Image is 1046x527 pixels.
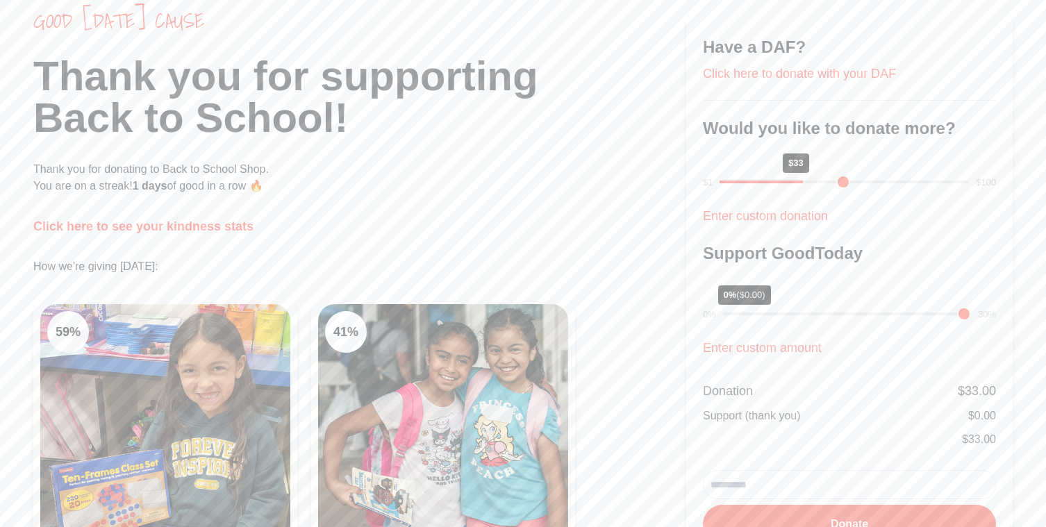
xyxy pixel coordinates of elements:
a: Click here to see your kindness stats [33,219,254,233]
div: 30% [978,308,996,321]
h1: Thank you for supporting Back to School! [33,56,686,139]
p: Thank you for donating to Back to School Shop. You are on a streak! of good in a row 🔥 [33,161,686,194]
div: Support (thank you) [703,408,801,424]
a: Enter custom amount [703,341,822,355]
span: 0.00 [974,410,996,421]
div: $ [958,381,996,401]
div: $1 [703,176,713,190]
h3: Have a DAF? [703,36,996,58]
div: 41 % [325,311,367,353]
span: 1 days [133,180,167,192]
h3: Support GoodToday [703,242,996,265]
span: 33.00 [965,384,996,398]
div: $ [968,408,996,424]
a: Enter custom donation [703,209,828,223]
a: Click here to donate with your DAF [703,67,896,81]
div: Donation [703,381,753,401]
h3: Would you like to donate more? [703,117,996,140]
div: $ [962,431,996,448]
div: $33 [783,153,809,173]
p: How we're giving [DATE]: [33,258,686,275]
span: Good [DATE] cause [33,8,686,33]
div: $100 [976,176,996,190]
div: 59 % [47,311,89,353]
div: 0% [718,285,771,305]
div: 0% [703,308,716,321]
span: 33.00 [968,433,996,445]
span: ($0.00) [736,290,765,300]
